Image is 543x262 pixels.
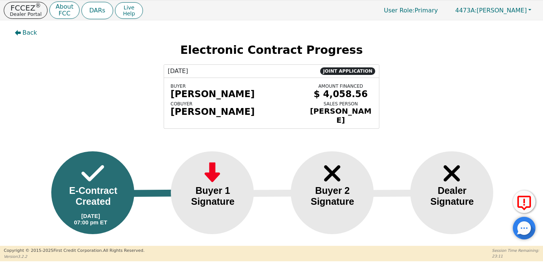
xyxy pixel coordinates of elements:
img: Frame [321,160,344,186]
span: User Role : [384,7,414,14]
p: Dealer Portal [10,12,41,17]
button: DARs [81,2,113,19]
span: [PERSON_NAME] [455,7,527,14]
a: User Role:Primary [376,3,445,18]
h2: Electronic Contract Progress [9,43,535,57]
span: JOINT APPLICATION [320,67,375,75]
div: Buyer 2 Signature [302,185,363,207]
p: Primary [376,3,445,18]
div: COBUYER [170,101,303,107]
span: Back [23,28,37,37]
button: Back [9,24,43,41]
div: [PERSON_NAME] [170,107,303,117]
p: 23:11 [492,253,539,259]
img: Line [243,189,322,197]
span: Live [123,5,135,11]
p: FCC [55,11,73,17]
div: [DATE] 07:00 pm ET [74,213,107,225]
span: 4473A: [455,7,477,14]
div: E-Contract Created [63,185,124,207]
img: Frame [81,160,104,186]
button: AboutFCC [49,2,79,19]
div: AMOUNT FINANCED [309,84,373,89]
div: $ 4,058.56 [309,89,373,99]
button: 4473A:[PERSON_NAME] [447,5,539,16]
img: Line [123,189,202,197]
div: [PERSON_NAME] [309,107,373,125]
img: Frame [201,160,224,186]
img: Line [363,189,442,197]
sup: ® [35,2,41,9]
span: [DATE] [168,67,188,76]
button: LiveHelp [115,2,143,19]
p: FCCEZ [10,4,41,12]
button: FCCEZ®Dealer Portal [4,2,48,19]
div: SALES PERSON [309,101,373,107]
img: Frame [440,160,463,186]
p: Session Time Remaining: [492,248,539,253]
span: All Rights Reserved. [103,248,144,253]
div: Buyer 1 Signature [182,185,243,207]
button: Report Error to FCC [513,190,535,213]
p: Copyright © 2015- 2025 First Credit Corporation. [4,248,144,254]
p: About [55,4,73,10]
div: [PERSON_NAME] [170,89,303,99]
span: Help [123,11,135,17]
p: Version 3.2.2 [4,254,144,259]
div: Dealer Signature [422,185,483,207]
div: BUYER [170,84,303,89]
